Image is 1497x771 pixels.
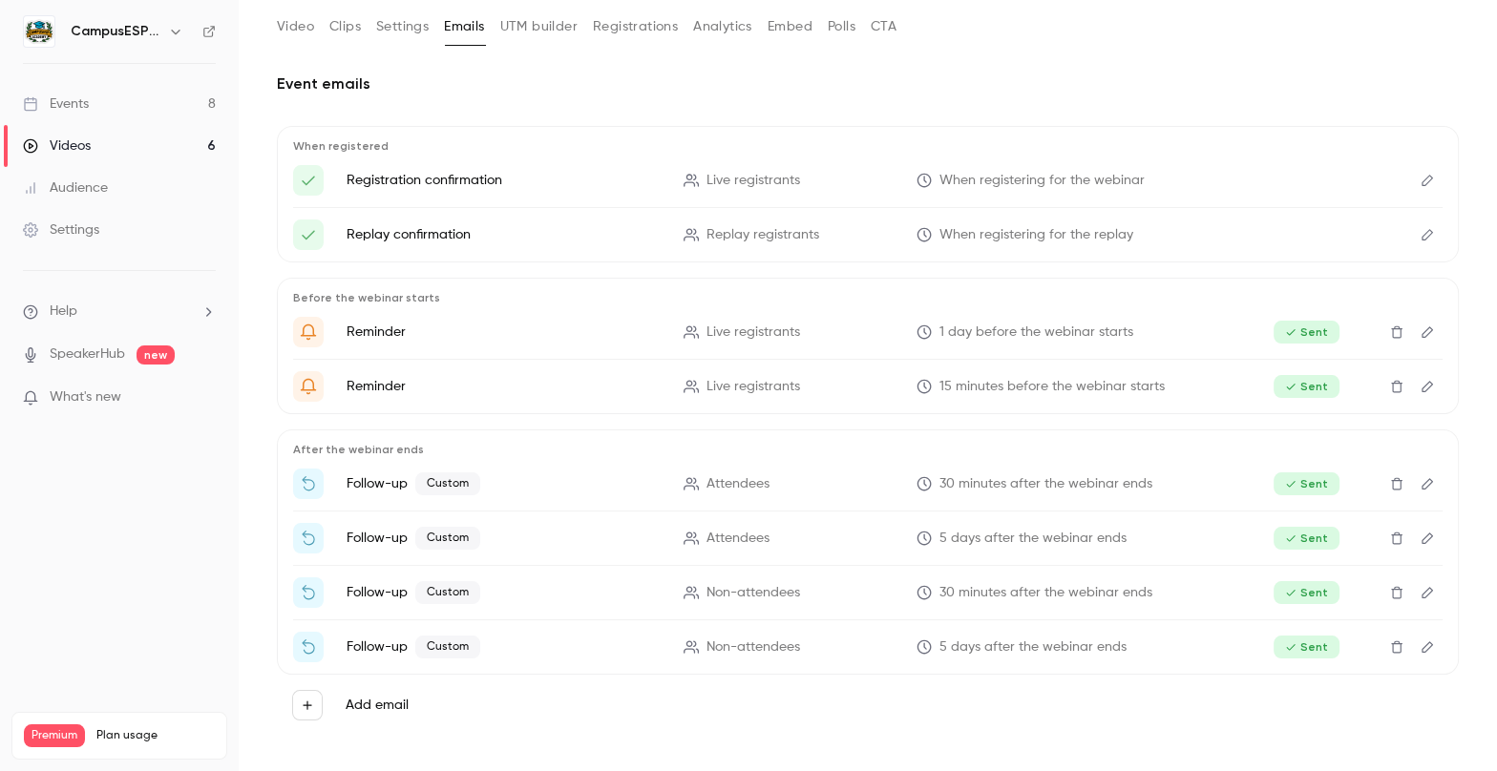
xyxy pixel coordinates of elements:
[293,165,1443,196] li: Here's your access link to {{ event_name }}!
[706,225,819,245] span: Replay registrants
[1381,317,1412,347] button: Delete
[706,377,800,397] span: Live registrants
[706,583,800,603] span: Non-attendees
[1274,472,1339,495] span: Sent
[23,94,89,114] div: Events
[500,11,578,42] button: UTM builder
[50,344,125,365] a: SpeakerHub
[277,11,314,42] button: Video
[24,724,85,747] span: Premium
[1381,632,1412,662] button: Delete
[1274,527,1339,550] span: Sent
[1412,632,1443,662] button: Edit
[137,345,175,365] span: new
[415,527,480,550] span: Custom
[1412,577,1443,608] button: Edit
[347,472,661,495] p: Follow-up
[593,11,678,42] button: Registrations
[706,323,800,343] span: Live registrants
[50,387,121,407] span: What's new
[23,136,91,156] div: Videos
[768,11,812,42] button: Embed
[1412,219,1443,250] button: Edit
[939,583,1152,603] span: 30 minutes after the webinar ends
[23,178,108,198] div: Audience
[871,11,896,42] button: CTA
[939,323,1133,343] span: 1 day before the webinar starts
[293,442,1443,457] p: After the webinar ends
[939,474,1152,494] span: 30 minutes after the webinar ends
[293,219,1443,250] li: Here's your access link to {{ event_name }}!
[706,529,770,549] span: Attendees
[293,632,1443,662] li: Ready to set up Admissions Dashboard in your CampusESP portal?
[1412,165,1443,196] button: Edit
[293,523,1443,553] li: Ready to set up Admissions Dashboard in your CampusESP portal?
[293,138,1443,154] p: When registered
[444,11,484,42] button: Emails
[1412,371,1443,402] button: Edit
[96,728,215,743] span: Plan usage
[939,171,1145,191] span: When registering for the webinar
[329,11,361,42] button: Clips
[706,171,800,191] span: Live registrants
[293,371,1443,402] li: {{ event_name }} is about to go live
[693,11,752,42] button: Analytics
[347,636,661,658] p: Follow-up
[1381,371,1412,402] button: Delete
[1274,321,1339,344] span: Sent
[346,696,409,715] label: Add email
[1412,523,1443,553] button: Edit
[293,317,1443,347] li: Get Ready for '{{ event_name }}' tomorrow!
[293,577,1443,608] li: Watch the replay of {{ event_name }}
[376,11,429,42] button: Settings
[1274,375,1339,398] span: Sent
[71,22,160,41] h6: CampusESP Academy
[24,16,54,47] img: CampusESP Academy
[1412,469,1443,499] button: Edit
[939,377,1165,397] span: 15 minutes before the webinar starts
[939,529,1127,549] span: 5 days after the webinar ends
[347,323,661,342] p: Reminder
[50,302,77,322] span: Help
[1412,317,1443,347] button: Edit
[415,636,480,658] span: Custom
[1381,523,1412,553] button: Delete
[347,171,661,190] p: Registration confirmation
[1274,581,1339,604] span: Sent
[415,581,480,604] span: Custom
[415,472,480,495] span: Custom
[347,377,661,396] p: Reminder
[1381,577,1412,608] button: Delete
[347,581,661,604] p: Follow-up
[828,11,855,42] button: Polls
[23,220,99,240] div: Settings
[347,225,661,244] p: Replay confirmation
[277,73,1459,95] h2: Event emails
[347,527,661,550] p: Follow-up
[939,637,1127,657] span: 5 days after the webinar ends
[293,290,1443,305] p: Before the webinar starts
[706,637,800,657] span: Non-attendees
[706,474,770,494] span: Attendees
[939,225,1133,245] span: When registering for the replay
[293,469,1443,499] li: Thanks for attending {{ event_name }}
[23,302,216,322] li: help-dropdown-opener
[1274,636,1339,658] span: Sent
[1381,469,1412,499] button: Delete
